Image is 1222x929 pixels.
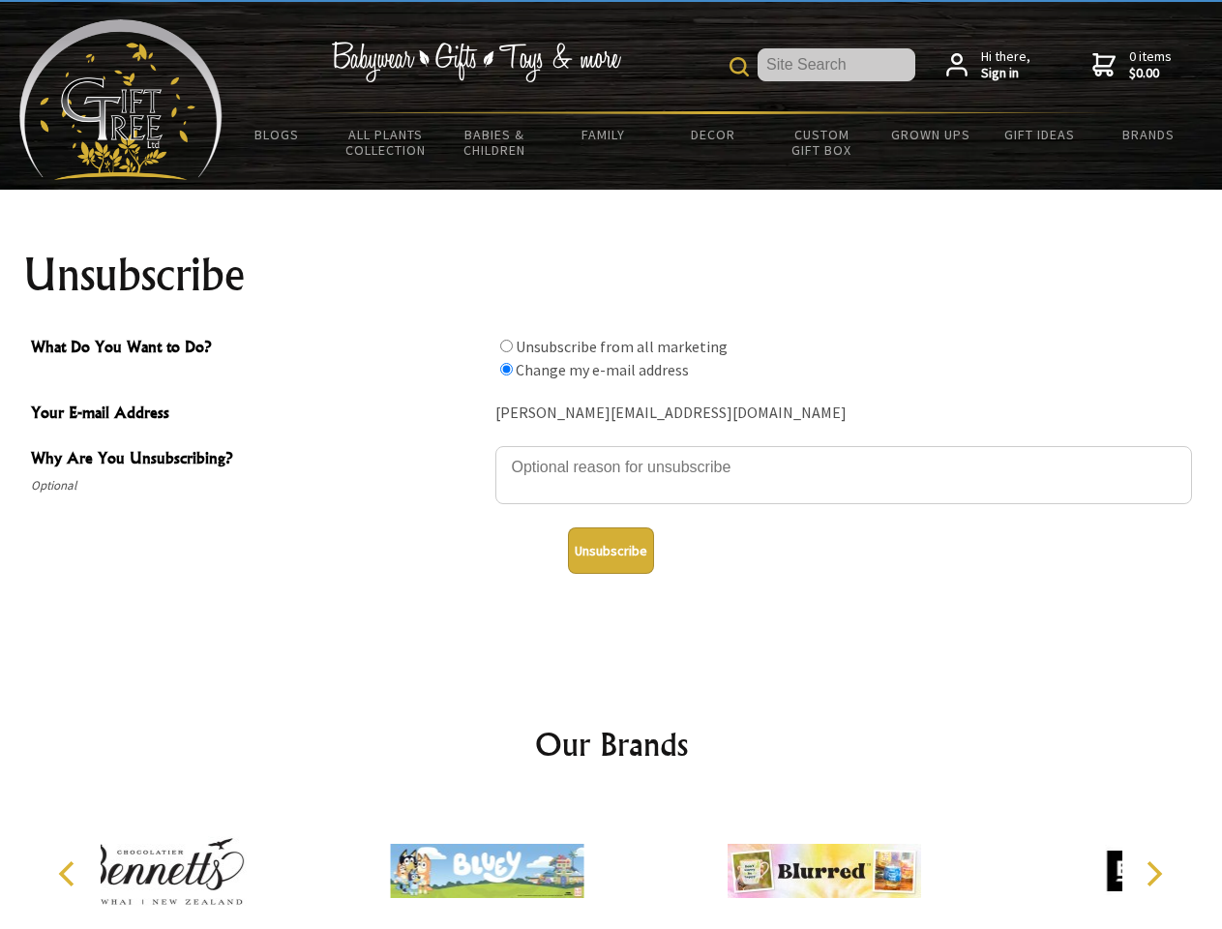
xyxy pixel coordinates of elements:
[1129,47,1172,82] span: 0 items
[516,337,728,356] label: Unsubscribe from all marketing
[516,360,689,379] label: Change my e-mail address
[48,853,91,895] button: Previous
[1092,48,1172,82] a: 0 items$0.00
[500,340,513,352] input: What Do You Want to Do?
[658,114,767,155] a: Decor
[730,57,749,76] img: product search
[981,65,1030,82] strong: Sign in
[1129,65,1172,82] strong: $0.00
[758,48,915,81] input: Site Search
[23,252,1200,298] h1: Unsubscribe
[31,446,486,474] span: Why Are You Unsubscribing?
[767,114,877,170] a: Custom Gift Box
[495,399,1192,429] div: [PERSON_NAME][EMAIL_ADDRESS][DOMAIN_NAME]
[39,721,1184,767] h2: Our Brands
[223,114,332,155] a: BLOGS
[495,446,1192,504] textarea: Why Are You Unsubscribing?
[981,48,1030,82] span: Hi there,
[568,527,654,574] button: Unsubscribe
[31,474,486,497] span: Optional
[985,114,1094,155] a: Gift Ideas
[31,335,486,363] span: What Do You Want to Do?
[946,48,1030,82] a: Hi there,Sign in
[500,363,513,375] input: What Do You Want to Do?
[1094,114,1204,155] a: Brands
[1132,853,1175,895] button: Next
[331,42,621,82] img: Babywear - Gifts - Toys & more
[876,114,985,155] a: Grown Ups
[31,401,486,429] span: Your E-mail Address
[332,114,441,170] a: All Plants Collection
[440,114,550,170] a: Babies & Children
[19,19,223,180] img: Babyware - Gifts - Toys and more...
[550,114,659,155] a: Family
